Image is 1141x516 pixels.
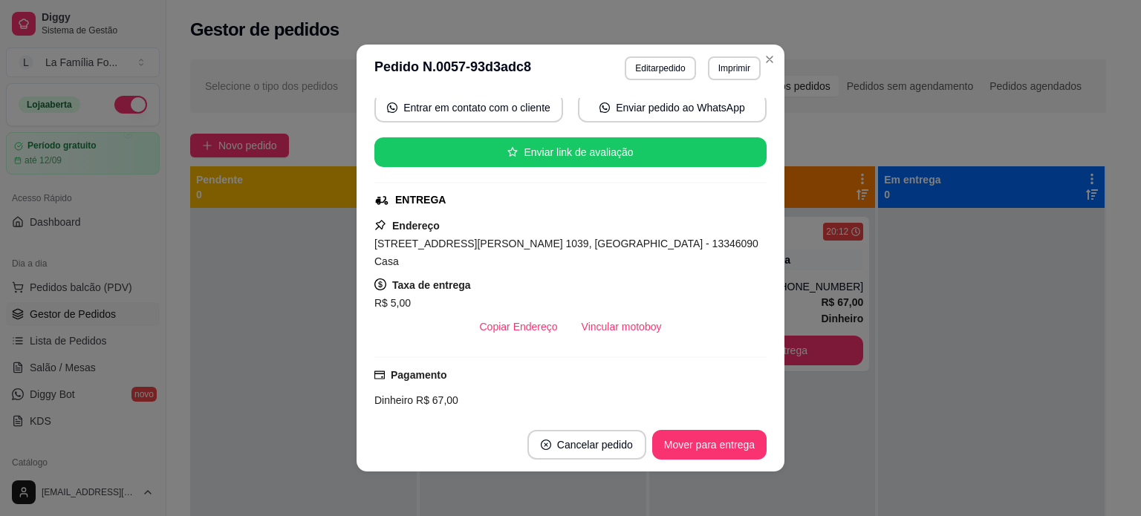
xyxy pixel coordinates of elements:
span: whats-app [387,102,397,113]
button: whats-appEntrar em contato com o cliente [374,93,563,123]
span: Cliente pagará com [374,411,467,422]
span: [STREET_ADDRESS][PERSON_NAME] 1039, [GEOGRAPHIC_DATA] - 13346090 Casa [374,238,758,267]
strong: Endereço [392,220,440,232]
span: whats-app [599,102,610,113]
span: close-circle [541,440,551,450]
button: close-circleCancelar pedido [527,430,646,460]
strong: R$ 100,00 [467,411,516,422]
span: pushpin [374,219,386,231]
button: Imprimir [708,56,761,80]
span: R$ 5,00 [374,297,411,309]
strong: Taxa de entrega [392,279,471,291]
button: Editarpedido [625,56,695,80]
span: dollar [374,278,386,290]
button: Mover para entrega [652,430,767,460]
button: Close [758,48,781,71]
span: Dinheiro [374,394,413,406]
strong: Pagamento [391,369,446,381]
h3: Pedido N. 0057-93d3adc8 [374,56,531,80]
span: star [507,147,518,157]
span: R$ 67,00 [413,394,458,406]
button: Vincular motoboy [570,312,674,342]
button: whats-appEnviar pedido ao WhatsApp [578,93,767,123]
button: starEnviar link de avaliação [374,137,767,167]
button: Copiar Endereço [468,312,570,342]
div: ENTREGA [395,192,446,208]
span: credit-card [374,370,385,380]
